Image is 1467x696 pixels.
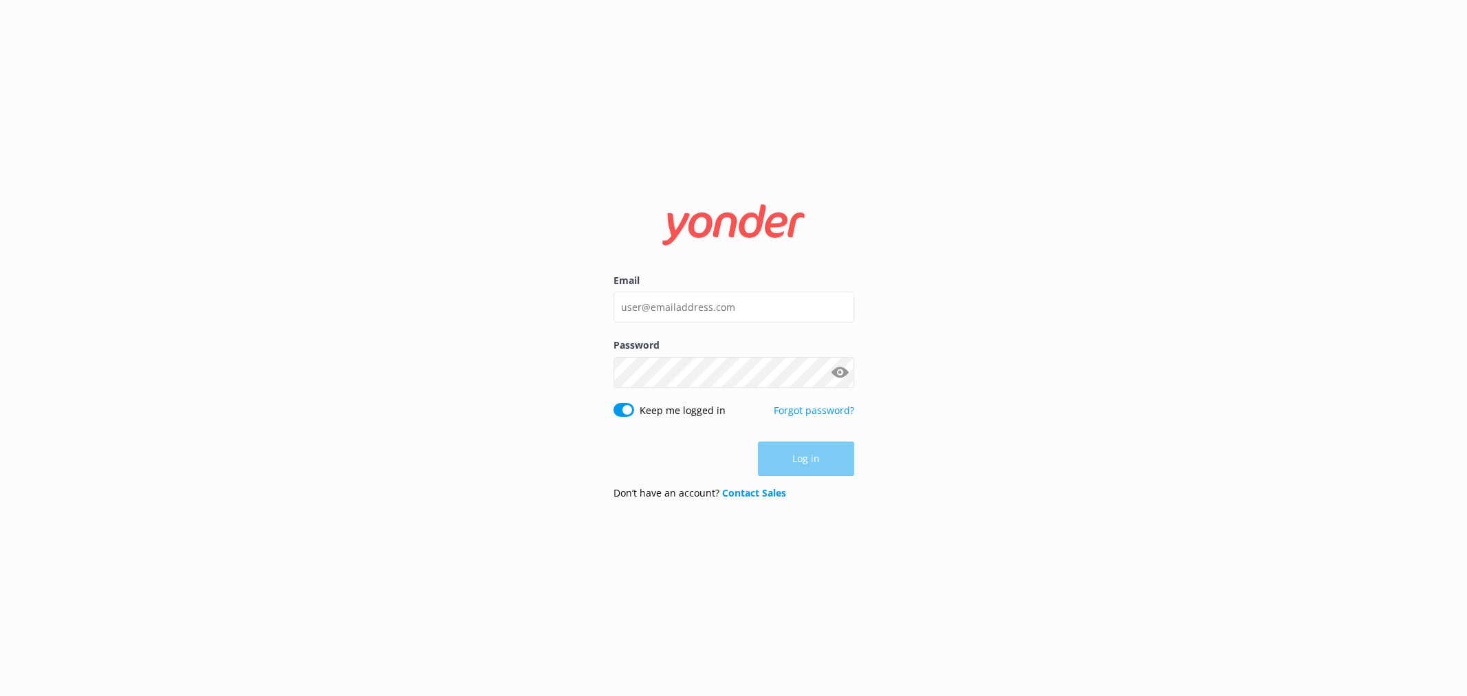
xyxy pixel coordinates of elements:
a: Forgot password? [774,404,854,417]
input: user@emailaddress.com [613,292,854,323]
p: Don’t have an account? [613,486,786,501]
a: Contact Sales [722,486,786,499]
label: Keep me logged in [640,403,726,418]
label: Password [613,338,854,353]
button: Show password [827,358,854,386]
label: Email [613,273,854,288]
